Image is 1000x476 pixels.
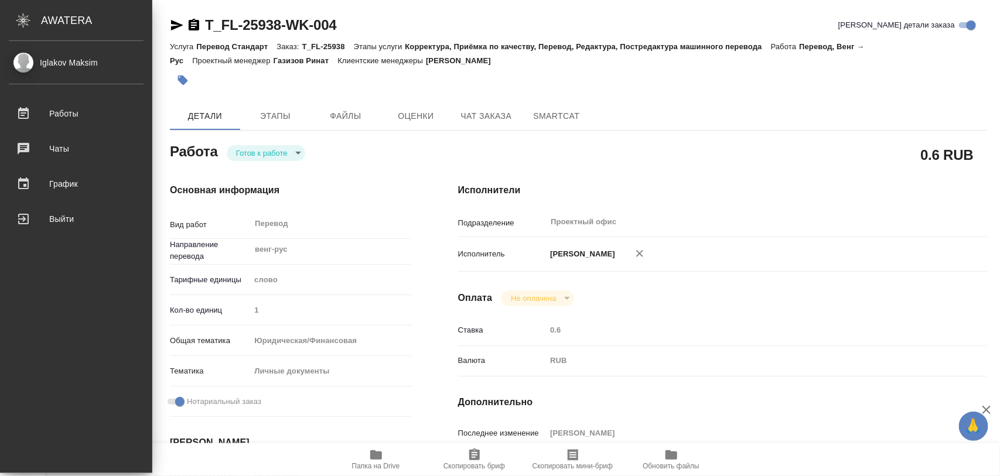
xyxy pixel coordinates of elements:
[458,183,987,197] h4: Исполнители
[250,331,411,351] div: Юридическая/Финансовая
[507,293,559,303] button: Не оплачена
[458,217,547,229] p: Подразделение
[771,42,800,51] p: Работа
[250,302,411,319] input: Пустое поле
[41,9,152,32] div: AWATERA
[170,335,250,347] p: Общая тематика
[528,109,585,124] span: SmartCat
[643,462,699,470] span: Обновить файлы
[337,56,426,65] p: Клиентские менеджеры
[458,395,987,409] h4: Дополнительно
[9,140,144,157] div: Чаты
[458,248,547,260] p: Исполнитель
[274,56,338,65] p: Газизов Ринат
[388,109,444,124] span: Оценки
[838,19,955,31] span: [PERSON_NAME] детали заказа
[170,67,196,93] button: Добавить тэг
[170,274,250,286] p: Тарифные единицы
[3,169,149,198] a: График
[546,321,943,338] input: Пустое поле
[250,361,411,381] div: Личные документы
[352,462,400,470] span: Папка на Drive
[458,291,493,305] h4: Оплата
[170,365,250,377] p: Тематика
[959,412,988,441] button: 🙏
[405,42,770,51] p: Корректура, Приёмка по качеству, Перевод, Редактура, Постредактура машинного перевода
[3,99,149,128] a: Работы
[426,56,500,65] p: [PERSON_NAME]
[546,424,943,441] input: Пустое поле
[170,436,411,450] h4: [PERSON_NAME]
[170,42,196,51] p: Услуга
[458,427,547,439] p: Последнее изменение
[9,175,144,193] div: График
[205,17,337,33] a: T_FL-25938-WK-004
[170,183,411,197] h4: Основная информация
[170,304,250,316] p: Кол-во единиц
[458,324,547,336] p: Ставка
[250,270,411,290] div: слово
[425,443,524,476] button: Скопировать бриф
[501,290,574,306] div: Готов к работе
[327,443,425,476] button: Папка на Drive
[533,462,613,470] span: Скопировать мини-бриф
[627,241,653,266] button: Удалить исполнителя
[170,18,184,32] button: Скопировать ссылку для ЯМессенджера
[277,42,302,51] p: Заказ:
[546,248,615,260] p: [PERSON_NAME]
[177,109,233,124] span: Детали
[9,210,144,228] div: Выйти
[9,105,144,122] div: Работы
[170,239,250,262] p: Направление перевода
[227,145,305,161] div: Готов к работе
[920,145,974,165] h2: 0.6 RUB
[302,42,354,51] p: T_FL-25938
[187,396,261,407] span: Нотариальный заказ
[247,109,303,124] span: Этапы
[9,56,144,69] div: Iglakov Maksim
[192,56,273,65] p: Проектный менеджер
[443,462,505,470] span: Скопировать бриф
[318,109,374,124] span: Файлы
[3,204,149,234] a: Выйти
[964,414,984,439] span: 🙏
[187,18,201,32] button: Скопировать ссылку
[524,443,622,476] button: Скопировать мини-бриф
[170,140,218,161] h2: Работа
[196,42,277,51] p: Перевод Стандарт
[233,148,291,158] button: Готов к работе
[622,443,721,476] button: Обновить файлы
[3,134,149,163] a: Чаты
[458,355,547,367] p: Валюта
[458,109,514,124] span: Чат заказа
[354,42,405,51] p: Этапы услуги
[546,351,943,371] div: RUB
[170,219,250,231] p: Вид работ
